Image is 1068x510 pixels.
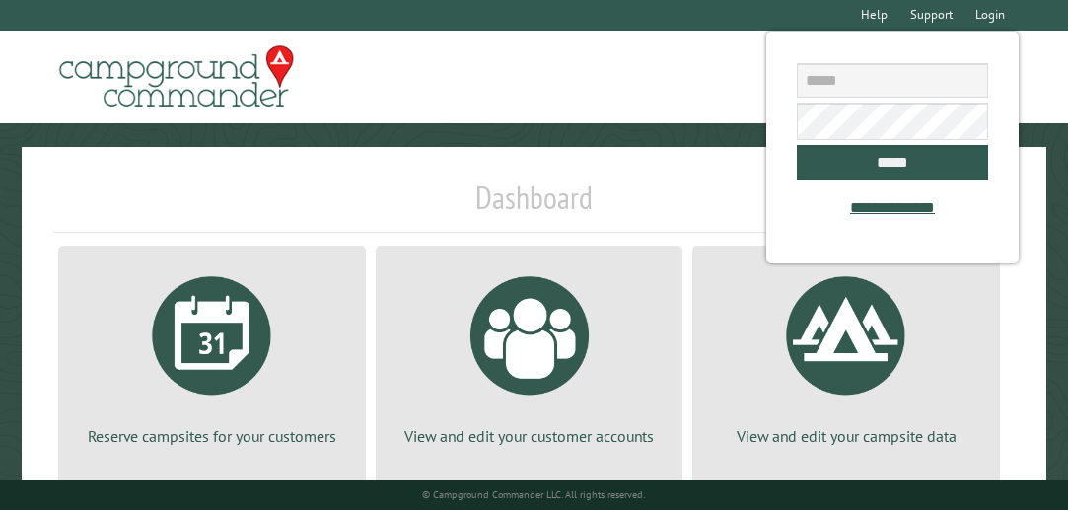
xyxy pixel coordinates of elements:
a: View and edit your customer accounts [399,261,660,447]
p: View and edit your customer accounts [399,425,660,447]
p: Reserve campsites for your customers [82,425,342,447]
p: View and edit your campsite data [716,425,976,447]
h1: Dashboard [53,179,1015,233]
small: © Campground Commander LLC. All rights reserved. [422,488,645,501]
a: Reserve campsites for your customers [82,261,342,447]
img: Campground Commander [53,38,300,115]
a: View and edit your campsite data [716,261,976,447]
